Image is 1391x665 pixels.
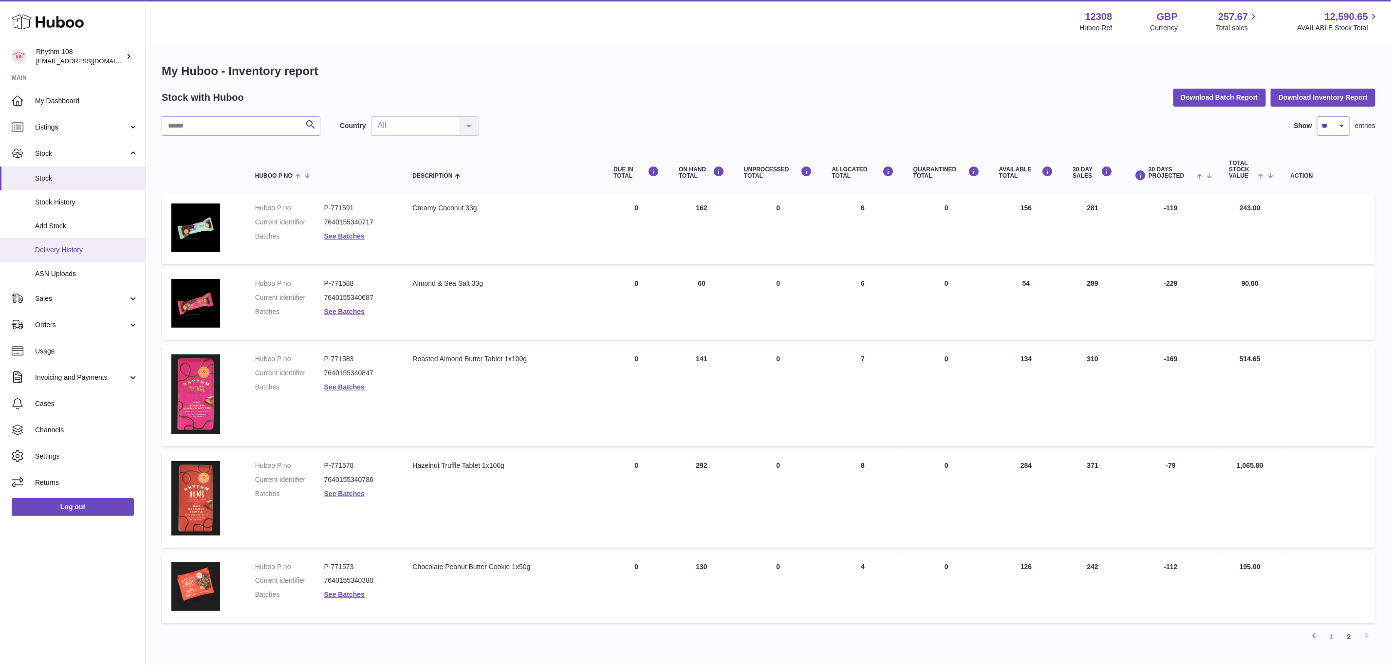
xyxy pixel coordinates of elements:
[822,345,904,446] td: 7
[35,347,138,356] span: Usage
[679,166,724,179] div: ON HAND Total
[744,166,812,179] div: UNPROCESSED Total
[36,47,124,66] div: Rhythm 108
[255,279,324,288] dt: Huboo P no
[255,590,324,599] dt: Batches
[945,279,948,287] span: 0
[35,452,138,461] span: Settings
[1216,23,1259,33] span: Total sales
[1063,451,1123,547] td: 371
[255,293,324,302] dt: Current identifier
[822,269,904,340] td: 6
[1122,451,1219,547] td: -79
[1237,462,1263,469] span: 1,065.80
[734,269,822,340] td: 0
[35,478,138,487] span: Returns
[913,166,980,179] div: QUARANTINED Total
[1271,89,1375,106] button: Download Inventory Report
[1063,269,1123,340] td: 289
[171,279,220,328] img: product image
[1297,10,1379,33] a: 12,590.65 AVAILABLE Stock Total
[1063,345,1123,446] td: 310
[734,553,822,623] td: 0
[999,166,1054,179] div: AVAILABLE Total
[1355,121,1375,130] span: entries
[945,204,948,212] span: 0
[604,345,669,446] td: 0
[324,490,365,498] a: See Batches
[1291,173,1366,179] div: Action
[1216,10,1259,33] a: 257.67 Total sales
[35,269,138,278] span: ASN Uploads
[171,354,220,434] img: product image
[1323,628,1340,646] a: 1
[412,461,594,470] div: Hazelnut Truffle Tablet 1x100g
[832,166,894,179] div: ALLOCATED Total
[35,198,138,207] span: Stock History
[324,203,393,213] dd: P-771591
[12,498,134,516] a: Log out
[255,461,324,470] dt: Huboo P no
[340,121,366,130] label: Country
[255,489,324,499] dt: Batches
[989,345,1063,446] td: 134
[1240,563,1261,571] span: 195.00
[35,222,138,231] span: Add Stock
[255,203,324,213] dt: Huboo P no
[1085,10,1113,23] strong: 12308
[324,562,393,572] dd: P-771573
[822,194,904,264] td: 6
[35,96,138,106] span: My Dashboard
[1080,23,1113,33] div: Huboo Ref
[412,203,594,213] div: Creamy Coconut 33g
[35,425,138,435] span: Channels
[35,174,138,183] span: Stock
[35,373,128,382] span: Invoicing and Payments
[324,576,393,585] dd: 7640155340380
[255,475,324,484] dt: Current identifier
[669,553,734,623] td: 130
[989,269,1063,340] td: 54
[324,369,393,378] dd: 7640155340847
[255,232,324,241] dt: Batches
[35,399,138,408] span: Cases
[1157,10,1178,23] strong: GBP
[324,218,393,227] dd: 7640155340717
[35,320,128,330] span: Orders
[324,279,393,288] dd: P-771588
[1297,23,1379,33] span: AVAILABLE Stock Total
[734,451,822,547] td: 0
[255,354,324,364] dt: Huboo P no
[171,461,220,536] img: product image
[255,307,324,316] dt: Batches
[412,279,594,288] div: Almond & Sea Salt 33g
[604,194,669,264] td: 0
[1073,166,1113,179] div: 30 DAY SALES
[822,451,904,547] td: 8
[1173,89,1266,106] button: Download Batch Report
[171,562,220,611] img: product image
[255,173,293,179] span: Huboo P no
[255,218,324,227] dt: Current identifier
[1340,628,1358,646] a: 2
[171,203,220,252] img: product image
[734,194,822,264] td: 0
[989,194,1063,264] td: 156
[36,57,143,65] span: [EMAIL_ADDRESS][DOMAIN_NAME]
[412,173,452,179] span: Description
[324,591,365,598] a: See Batches
[945,462,948,469] span: 0
[1242,279,1259,287] span: 90.00
[1122,269,1219,340] td: -229
[35,294,128,303] span: Sales
[604,553,669,623] td: 0
[1122,194,1219,264] td: -119
[412,354,594,364] div: Roasted Almond Butter Tablet 1x100g
[604,269,669,340] td: 0
[162,63,1375,79] h1: My Huboo - Inventory report
[1229,160,1256,180] span: Total stock value
[324,354,393,364] dd: P-771583
[1063,553,1123,623] td: 242
[989,553,1063,623] td: 126
[945,355,948,363] span: 0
